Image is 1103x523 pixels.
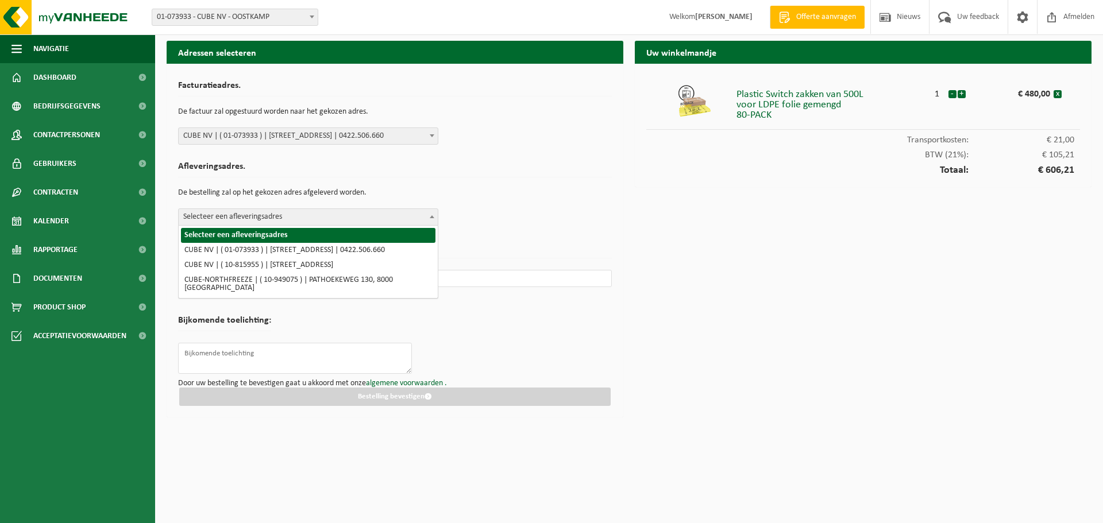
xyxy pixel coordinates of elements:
span: 01-073933 - CUBE NV - OOSTKAMP [152,9,318,26]
span: Kalender [33,207,69,235]
span: CUBE NV | ( 01-073933 ) | LIEVERSTEDESTRAAT 12, 8020 OOSTKAMP | 0422.506.660 [179,128,438,144]
a: algemene voorwaarden . [366,379,447,388]
span: Product Shop [33,293,86,321]
h2: Uw winkelmandje [635,41,1092,63]
h2: Afleveringsadres. [178,162,612,177]
span: Contactpersonen [33,121,100,149]
span: Offerte aanvragen [793,11,859,23]
div: BTW (21%): [646,145,1080,160]
li: CUBE NV | ( 01-073933 ) | [STREET_ADDRESS] | 0422.506.660 [181,243,435,258]
div: € 480,00 [990,84,1053,99]
span: € 105,21 [969,150,1074,160]
span: Selecteer een afleveringsadres [178,208,438,226]
span: Gebruikers [33,149,76,178]
span: Contracten [33,178,78,207]
h2: Facturatieadres. [178,81,612,96]
span: € 606,21 [969,165,1074,176]
li: Selecteer een afleveringsadres [181,228,435,243]
li: CUBE NV | ( 10-815955 ) | [STREET_ADDRESS] [181,258,435,273]
p: De factuur zal opgestuurd worden naar het gekozen adres. [178,102,612,122]
a: Offerte aanvragen [770,6,865,29]
h2: Adressen selecteren [167,41,623,63]
p: De bestelling zal op het gekozen adres afgeleverd worden. [178,183,612,203]
div: Plastic Switch zakken van 500L voor LDPE folie gemengd 80-PACK [736,84,927,121]
span: Documenten [33,264,82,293]
button: Bestelling bevestigen [179,388,611,406]
span: Selecteer een afleveringsadres [179,209,438,225]
div: Totaal: [646,160,1080,176]
span: 01-073933 - CUBE NV - OOSTKAMP [152,9,318,25]
button: + [958,90,966,98]
span: Acceptatievoorwaarden [33,321,126,350]
p: Door uw bestelling te bevestigen gaat u akkoord met onze [178,379,612,388]
img: 01-999968 [677,84,712,118]
button: - [948,90,957,98]
div: 1 [927,84,948,99]
span: € 21,00 [969,135,1074,145]
h2: Bijkomende toelichting: [178,316,271,331]
strong: [PERSON_NAME] [695,13,753,21]
span: Bedrijfsgegevens [33,92,101,121]
div: Transportkosten: [646,130,1080,145]
li: CUBE-NORTHFREEZE | ( 10-949075 ) | PATHOEKEWEG 130, 8000 [GEOGRAPHIC_DATA] [181,273,435,296]
span: Rapportage [33,235,78,264]
span: Dashboard [33,63,76,92]
button: x [1054,90,1062,98]
span: CUBE NV | ( 01-073933 ) | LIEVERSTEDESTRAAT 12, 8020 OOSTKAMP | 0422.506.660 [178,127,438,145]
span: Navigatie [33,34,69,63]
